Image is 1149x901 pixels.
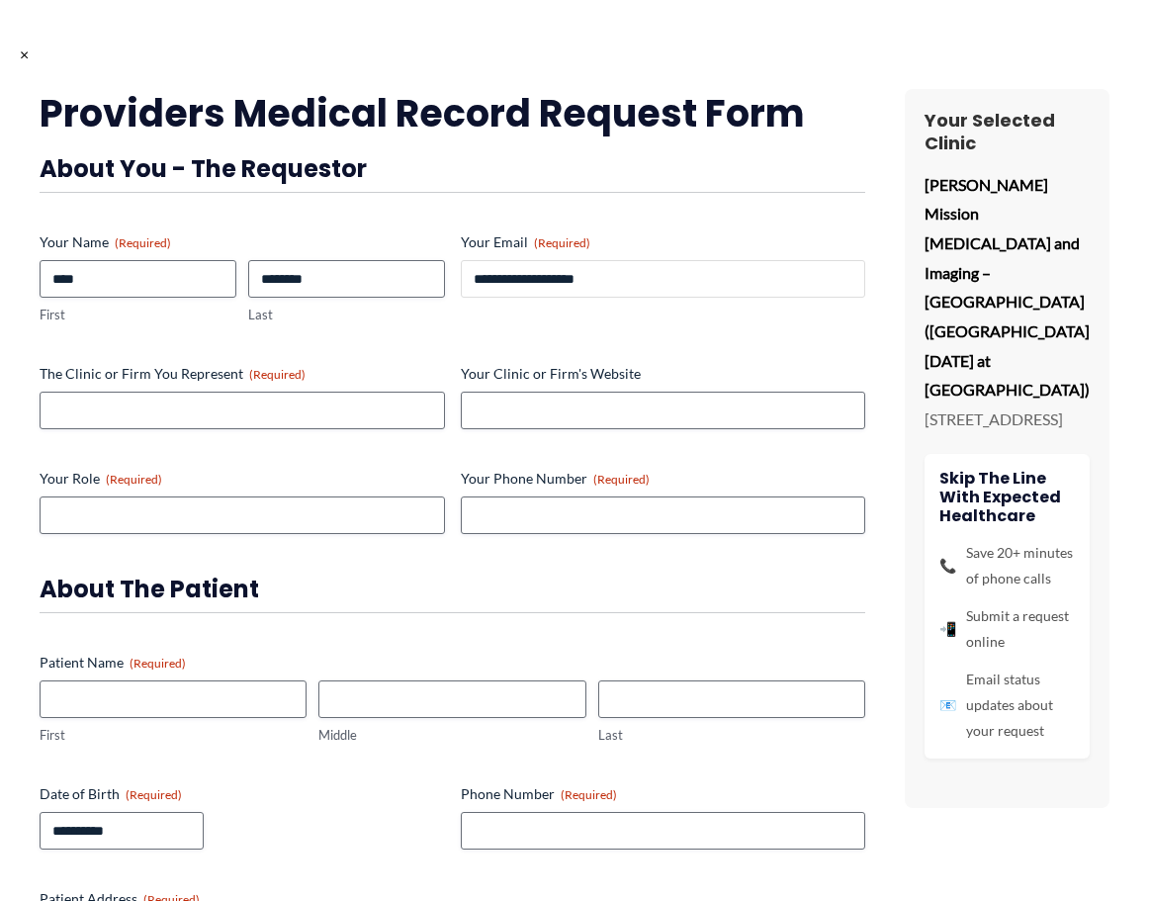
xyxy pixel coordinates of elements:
[461,784,866,804] label: Phone Number
[939,553,956,579] span: 📞
[40,364,445,384] label: The Clinic or Firm You Represent
[461,232,866,252] label: Your Email
[20,45,29,63] span: ×
[925,405,1090,434] p: [STREET_ADDRESS]
[925,170,1090,405] p: [PERSON_NAME] Mission [MEDICAL_DATA] and Imaging – [GEOGRAPHIC_DATA] ([GEOGRAPHIC_DATA][DATE] at ...
[106,472,162,487] span: (Required)
[40,306,236,324] label: First
[40,784,445,804] label: Date of Birth
[593,472,650,487] span: (Required)
[40,469,445,489] label: Your Role
[534,235,590,250] span: (Required)
[126,787,182,802] span: (Required)
[249,367,306,382] span: (Required)
[40,653,186,673] legend: Patient Name
[40,89,865,137] h2: Providers Medical Record Request Form
[40,726,307,745] label: First
[939,667,1075,744] li: Email status updates about your request
[130,656,186,671] span: (Required)
[939,616,956,642] span: 📲
[939,540,1075,591] li: Save 20+ minutes of phone calls
[939,469,1075,526] h4: Skip The Line With Expected Healthcare
[939,692,956,718] span: 📧
[40,153,865,184] h3: About You - The Requestor
[40,574,865,604] h3: About the Patient
[598,726,865,745] label: Last
[115,235,171,250] span: (Required)
[561,787,617,802] span: (Required)
[40,232,171,252] legend: Your Name
[248,306,445,324] label: Last
[925,109,1090,155] h3: Your Selected Clinic
[939,603,1075,655] li: Submit a request online
[461,469,866,489] label: Your Phone Number
[461,364,866,384] label: Your Clinic or Firm's Website
[318,726,585,745] label: Middle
